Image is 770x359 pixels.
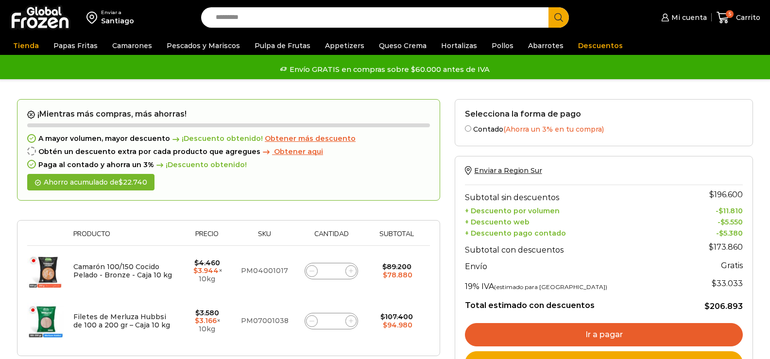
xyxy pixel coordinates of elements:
th: Subtotal con descuentos [465,238,678,257]
span: 33.033 [712,279,743,288]
span: $ [709,242,714,252]
span: ¡Descuento obtenido! [170,135,263,143]
span: Mi cuenta [669,13,707,22]
bdi: 89.200 [382,262,411,271]
a: Obtener aqui [260,148,323,156]
bdi: 206.893 [704,302,743,311]
bdi: 22.740 [119,178,147,187]
a: Ir a pagar [465,323,743,346]
th: Cantidad [294,230,368,245]
input: Product quantity [325,264,338,278]
td: - [678,215,743,226]
a: Pollos [487,36,518,55]
a: Abarrotes [523,36,568,55]
th: Producto [68,230,180,245]
a: Papas Fritas [49,36,103,55]
span: Carrito [734,13,760,22]
span: $ [193,266,198,275]
th: Precio [180,230,235,245]
a: Enviar a Region Sur [465,166,542,175]
div: Santiago [101,16,134,26]
bdi: 3.580 [195,308,219,317]
label: Contado [465,123,743,134]
h2: ¡Mientras más compras, más ahorras! [27,109,430,119]
bdi: 196.600 [709,190,743,199]
span: ¡Descuento obtenido! [154,161,247,169]
span: $ [712,279,717,288]
a: Descuentos [573,36,628,55]
th: Subtotal sin descuentos [465,185,678,205]
th: 19% IVA [465,274,678,293]
bdi: 3.944 [193,266,219,275]
td: × 10kg [180,296,235,346]
div: Obtén un descuento extra por cada producto que agregues [27,148,430,156]
span: $ [382,262,387,271]
a: Obtener más descuento [265,135,356,143]
div: Paga al contado y ahorra un 3% [27,161,430,169]
td: - [678,205,743,216]
th: Total estimado con descuentos [465,293,678,312]
span: $ [195,308,200,317]
bdi: 3.166 [195,316,217,325]
bdi: 5.550 [720,218,743,226]
bdi: 11.810 [719,206,743,215]
th: Subtotal [368,230,425,245]
strong: Gratis [721,261,743,270]
bdi: 4.460 [194,258,220,267]
span: Obtener más descuento [265,134,356,143]
td: - [678,226,743,238]
a: Pulpa de Frutas [250,36,315,55]
th: Sku [235,230,294,245]
span: $ [719,206,723,215]
td: × 10kg [180,246,235,296]
th: Envío [465,257,678,274]
span: $ [194,258,199,267]
button: Search button [548,7,569,28]
th: + Descuento pago contado [465,226,678,238]
small: (estimado para [GEOGRAPHIC_DATA]) [494,283,607,291]
a: Appetizers [320,36,369,55]
bdi: 173.860 [709,242,743,252]
a: Hortalizas [436,36,482,55]
div: A mayor volumen, mayor descuento [27,135,430,143]
span: $ [383,321,387,329]
h2: Selecciona la forma de pago [465,109,743,119]
input: Product quantity [325,314,338,328]
a: 5 Carrito [717,6,760,29]
span: 5 [726,10,734,18]
img: address-field-icon.svg [86,9,101,26]
span: $ [704,302,710,311]
span: (Ahorra un 3% en tu compra) [503,125,604,134]
span: $ [195,316,199,325]
span: $ [383,271,387,279]
a: Queso Crema [374,36,431,55]
a: Camarón 100/150 Cocido Pelado - Bronze - Caja 10 kg [73,262,172,279]
span: $ [380,312,385,321]
span: $ [119,178,123,187]
div: Enviar a [101,9,134,16]
span: Enviar a Region Sur [474,166,542,175]
td: PM07001038 [235,296,294,346]
th: + Descuento por volumen [465,205,678,216]
span: Obtener aqui [274,147,323,156]
a: Filetes de Merluza Hubbsi de 100 a 200 gr – Caja 10 kg [73,312,170,329]
input: Contado(Ahorra un 3% en tu compra) [465,125,471,132]
a: Camarones [107,36,157,55]
div: Ahorro acumulado de [27,174,154,191]
a: Mi cuenta [659,8,706,27]
span: $ [720,218,725,226]
bdi: 107.400 [380,312,413,321]
bdi: 94.980 [383,321,412,329]
bdi: 5.380 [719,229,743,238]
a: Tienda [8,36,44,55]
a: Pescados y Mariscos [162,36,245,55]
bdi: 78.880 [383,271,412,279]
span: $ [709,190,714,199]
td: PM04001017 [235,246,294,296]
th: + Descuento web [465,215,678,226]
span: $ [719,229,723,238]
